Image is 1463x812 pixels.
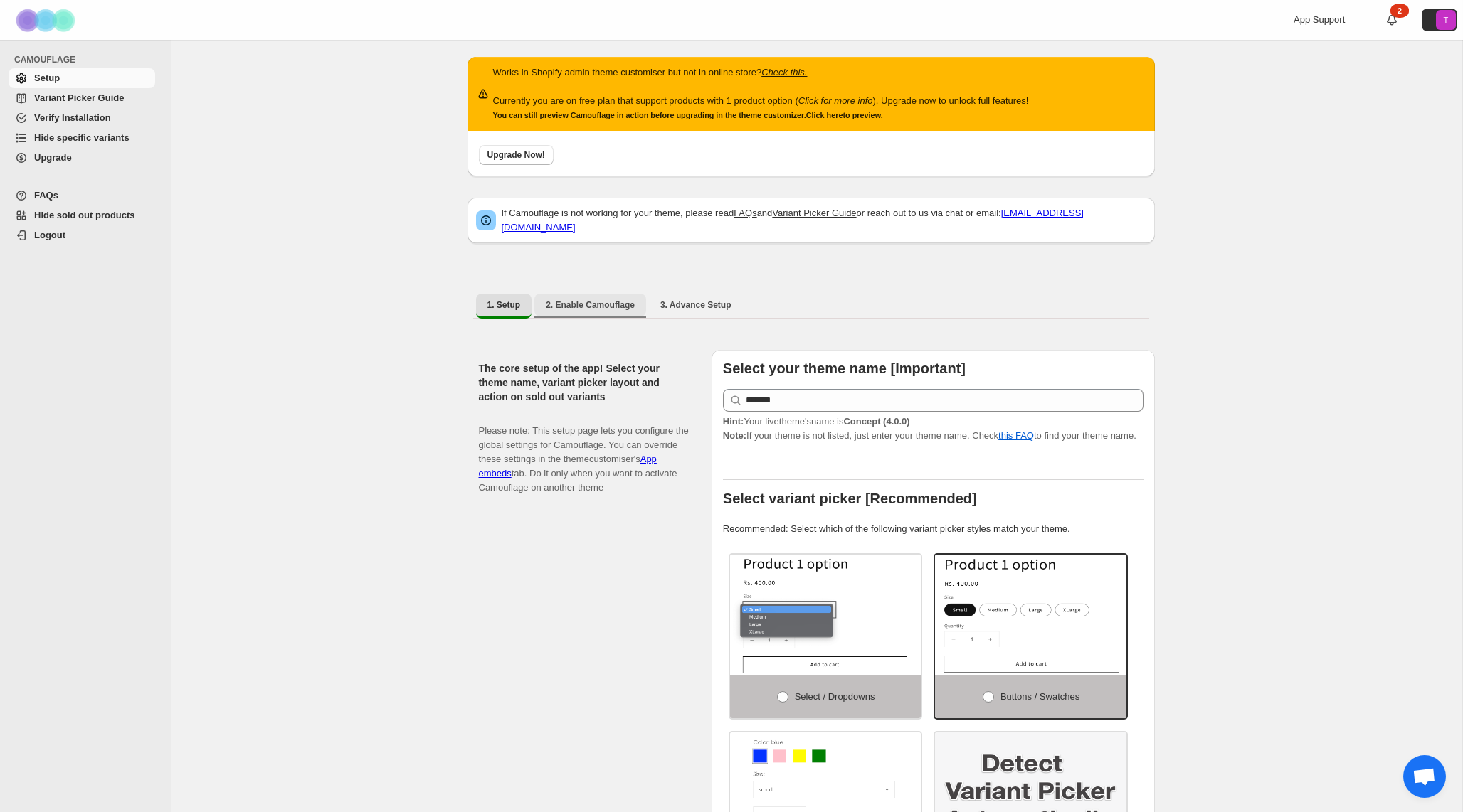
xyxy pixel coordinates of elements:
a: Variant Picker Guide [772,208,856,218]
span: Your live theme's name is [723,416,910,427]
a: Hide specific variants [9,128,155,148]
p: Recommended: Select which of the following variant picker styles match your theme. [723,522,1144,536]
p: If Camouflage is not working for your theme, please read and or reach out to us via chat or email: [502,206,1146,235]
span: Upgrade [34,152,72,163]
a: Hide sold out products [9,205,155,225]
span: Hide sold out products [34,210,135,220]
p: Works in Shopify admin theme customiser but not in online store? [493,65,1029,80]
p: Currently you are on free plan that support products with 1 product option ( ). Upgrade now to un... [493,94,1029,108]
span: Logout [34,230,65,240]
span: Variant Picker Guide [34,92,124,103]
a: Click for more info [798,95,873,106]
span: Hide specific variants [34,132,130,143]
span: Upgrade Now! [487,149,545,161]
span: Buttons / Swatches [1000,691,1079,702]
b: Select your theme name [Important] [723,360,966,376]
span: App Support [1294,14,1345,25]
span: CAMOUFLAGE [14,54,161,65]
span: Setup [34,73,60,83]
img: Buttons / Swatches [935,555,1126,675]
span: 2. Enable Camouflage [546,299,635,311]
a: FAQs [734,208,757,218]
span: FAQs [34,190,58,201]
text: T [1444,16,1449,24]
strong: Note: [723,430,746,441]
a: Variant Picker Guide [9,88,155,108]
small: You can still preview Camouflage in action before upgrading in the theme customizer. to preview. [493,111,883,119]
strong: Concept (4.0.0) [843,416,909,427]
a: Logout [9,225,155,245]
div: Open chat [1403,755,1446,798]
strong: Hint: [723,416,744,427]
span: Avatar with initials T [1436,10,1456,30]
span: 1. Setup [487,299,521,311]
button: Avatar with initials T [1422,9,1457,31]
span: Verify Installation [34,112,111,123]
a: Setup [9,68,155,88]
b: Select variant picker [Recommended] [723,491,977,506]
p: Please note: This setup page lets you configure the global settings for Camouflage. You can overr... [479,410,689,495]
h2: The core setup of the app! Select your theme name, variant picker layout and action on sold out v... [479,361,689,404]
span: Select / Dropdowns [795,691,875,702]
img: Select / Dropdowns [730,555,921,675]
a: Click here [806,111,843,119]
a: FAQs [9,186,155,205]
a: Upgrade [9,148,155,168]
a: Verify Installation [9,108,155,128]
img: Camouflage [11,1,83,40]
button: Upgrade Now! [479,145,554,165]
a: this FAQ [998,430,1034,441]
p: If your theme is not listed, just enter your theme name. Check to find your theme name. [723,415,1144,443]
a: 2 [1385,13,1399,27]
span: 3. Advance Setup [660,299,731,311]
a: Check this. [761,67,807,78]
div: 2 [1390,4,1409,18]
